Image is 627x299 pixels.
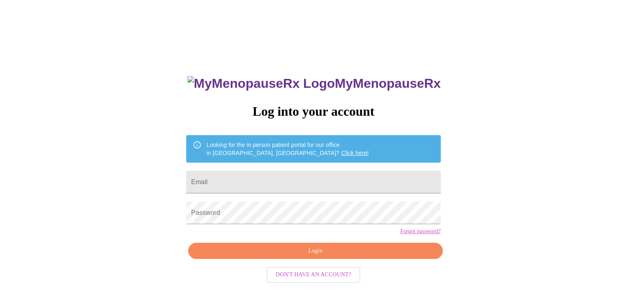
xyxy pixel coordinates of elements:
[188,243,442,259] button: Login
[198,246,433,256] span: Login
[400,228,441,235] a: Forgot password?
[276,270,351,280] span: Don't have an account?
[341,150,369,156] a: Click here!
[267,267,360,283] button: Don't have an account?
[206,138,369,160] div: Looking for the in person patient portal for our office in [GEOGRAPHIC_DATA], [GEOGRAPHIC_DATA]?
[265,271,362,278] a: Don't have an account?
[186,104,440,119] h3: Log into your account
[187,76,441,91] h3: MyMenopauseRx
[187,76,335,91] img: MyMenopauseRx Logo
